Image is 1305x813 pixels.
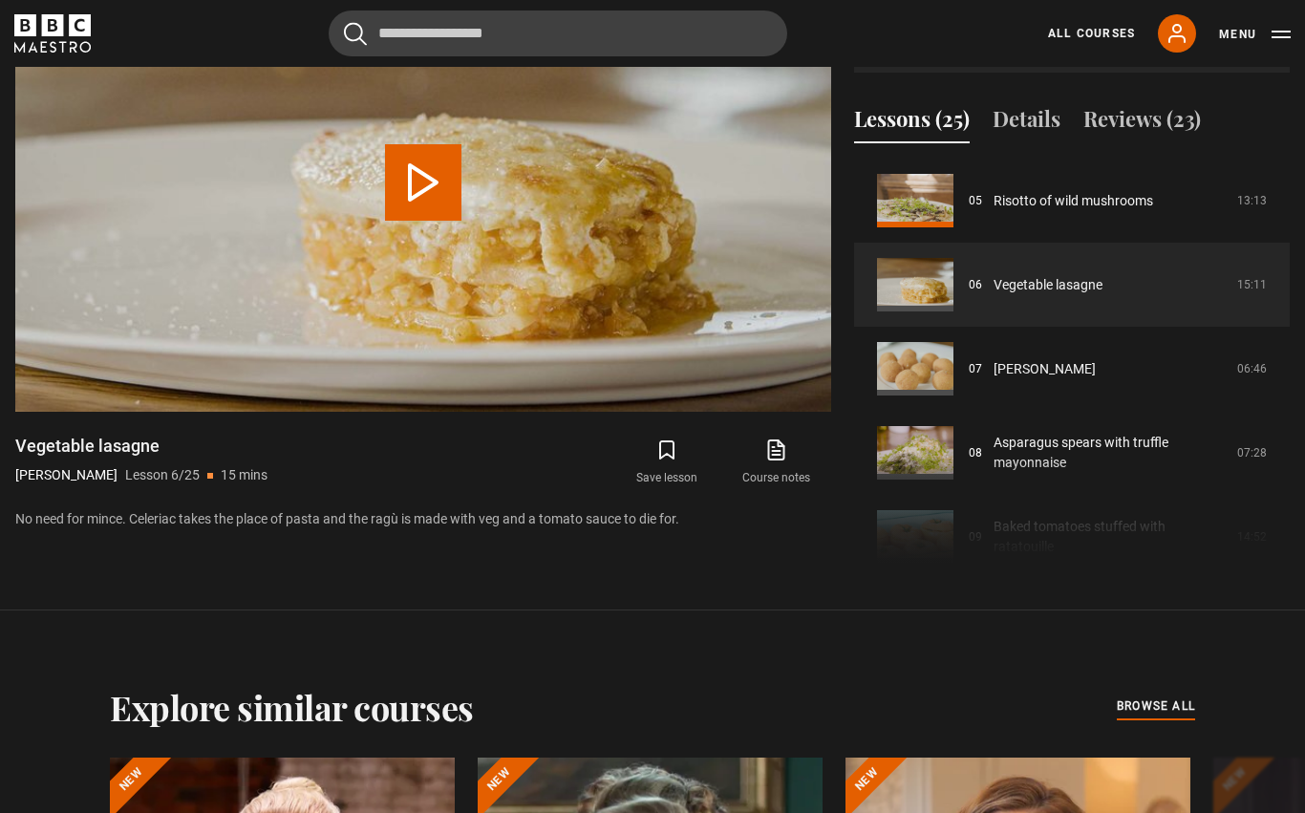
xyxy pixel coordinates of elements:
a: [PERSON_NAME] [994,359,1096,379]
svg: BBC Maestro [14,14,91,53]
h1: Vegetable lasagne [15,435,267,458]
button: Save lesson [612,435,721,490]
p: [PERSON_NAME] [15,465,118,485]
button: Play Lesson Vegetable lasagne [385,144,461,221]
input: Search [329,11,787,56]
h2: Explore similar courses [110,687,474,727]
a: Course notes [722,435,831,490]
p: Lesson 6/25 [125,465,200,485]
a: browse all [1117,696,1195,717]
button: Submit the search query [344,22,367,46]
a: Risotto of wild mushrooms [994,191,1153,211]
a: Asparagus spears with truffle mayonnaise [994,433,1226,473]
button: Reviews (23) [1083,103,1201,143]
span: browse all [1117,696,1195,716]
a: Vegetable lasagne [994,275,1102,295]
p: 15 mins [221,465,267,485]
button: Details [993,103,1060,143]
p: No need for mince. Celeriac takes the place of pasta and the ragù is made with veg and a tomato s... [15,509,831,529]
button: Toggle navigation [1219,25,1291,44]
button: Lessons (25) [854,103,970,143]
a: All Courses [1048,25,1135,42]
